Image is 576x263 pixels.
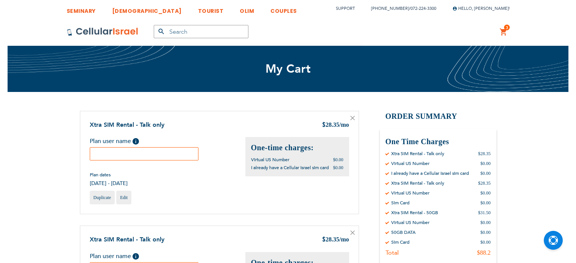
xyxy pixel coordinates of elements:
div: 28.35 [322,121,349,130]
span: 3 [506,25,508,31]
div: 28.35 [322,235,349,244]
div: Sim Card [391,200,409,206]
a: TOURIST [198,2,224,16]
div: $0.00 [481,219,491,226]
a: Xtra SIM Rental - Talk only [90,121,164,129]
span: Duplicate [94,195,111,200]
span: Help [133,138,139,145]
h2: Order Summary [380,111,496,122]
span: Plan dates [90,172,128,178]
img: Cellular Israel Logo [67,27,139,36]
div: $0.00 [481,160,491,167]
a: [DEMOGRAPHIC_DATA] [112,2,182,16]
a: Xtra SIM Rental - Talk only [90,235,164,244]
li: / [364,3,436,14]
span: Plan user name [90,137,131,145]
input: Search [154,25,248,38]
div: Sim Card [391,239,409,245]
span: [DATE] - [DATE] [90,180,128,187]
span: Plan user name [90,252,131,260]
div: Virtual US Number [391,190,429,196]
div: $88.2 [477,249,491,257]
div: Xtra SIM Rental - Talk only [391,151,444,157]
span: I already have a Cellular Israel sim card [251,165,329,171]
a: COUPLES [270,2,297,16]
div: Xtra SIM Rental - Talk only [391,180,444,186]
span: $ [322,121,326,130]
div: Virtual US Number [391,160,429,167]
h3: One Time Charges [386,137,491,147]
span: Hello, [PERSON_NAME]! [453,6,510,11]
a: OLIM [240,2,254,16]
span: /mo [339,121,349,128]
a: 072-224-3300 [411,6,436,11]
div: Virtual US Number [391,219,429,226]
div: $31.50 [478,210,491,216]
span: My Cart [265,61,311,77]
a: Duplicate [90,191,115,204]
span: $ [322,236,326,244]
div: $0.00 [481,200,491,206]
div: $0.00 [481,229,491,235]
span: $0.00 [333,165,343,170]
a: 3 [500,28,508,37]
div: Total [386,249,399,257]
div: $0.00 [481,190,491,196]
a: Support [336,6,355,11]
a: SEMINARY [67,2,96,16]
div: 50GB DATA [391,229,415,235]
div: $0.00 [481,239,491,245]
div: $28.35 [478,151,491,157]
div: $28.35 [478,180,491,186]
span: Edit [120,195,128,200]
h2: One-time charges: [251,143,343,153]
a: Edit [116,191,131,204]
div: $0.00 [481,170,491,176]
span: Help [133,253,139,260]
span: /mo [339,236,349,243]
span: $0.00 [333,157,343,162]
div: I already have a Cellular Israel sim card [391,170,469,176]
span: Virtual US Number [251,157,289,163]
div: Xtra SIM Rental - 50GB [391,210,438,216]
a: [PHONE_NUMBER] [371,6,409,11]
